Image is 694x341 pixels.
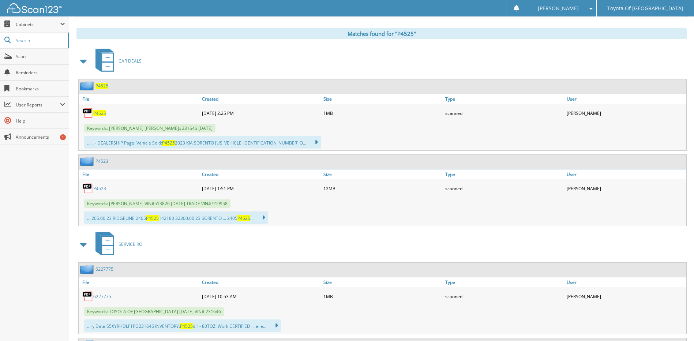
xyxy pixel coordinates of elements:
a: File [79,169,200,179]
a: Type [443,277,565,287]
a: P4525 [93,110,106,116]
a: Type [443,169,565,179]
span: Toyota Of [GEOGRAPHIC_DATA] [607,6,683,11]
span: Reminders [16,70,65,76]
a: Type [443,94,565,104]
div: 1 [60,134,66,140]
img: folder2.png [80,157,95,166]
span: P4525 [237,215,250,221]
div: [DATE] 2:25 PM [200,106,322,120]
a: Created [200,277,322,287]
span: [PERSON_NAME] [538,6,579,11]
span: Keywords: [PERSON_NAME] [PERSON_NAME]#231646 [DATE] [84,124,215,132]
span: Search [16,37,64,44]
div: [PERSON_NAME] [565,106,686,120]
div: [DATE] 1:51 PM [200,181,322,196]
img: PDF.png [82,108,93,119]
div: scanned [443,289,565,304]
span: Help [16,118,65,124]
span: P4525 [146,215,159,221]
span: CAR DEALS [119,58,142,64]
img: scan123-logo-white.svg [7,3,62,13]
img: folder2.png [80,81,95,90]
div: [PERSON_NAME] [565,181,686,196]
a: Size [322,169,443,179]
img: PDF.png [82,291,93,302]
a: P4523 [93,186,106,192]
a: User [565,94,686,104]
div: 12MB [322,181,443,196]
a: File [79,94,200,104]
div: [DATE] 10:53 AM [200,289,322,304]
div: scanned [443,106,565,120]
a: SERVICE RO [91,230,142,259]
a: P4525 [95,83,108,89]
span: Scan [16,53,65,60]
div: [PERSON_NAME] [565,289,686,304]
a: P4523 [95,158,108,164]
span: SERVICE RO [119,241,142,247]
div: scanned [443,181,565,196]
span: P4525 [162,140,175,146]
span: User Reports [16,102,60,108]
div: ...ry Date S5XYRHDLF1PG231646 INVENTORY: #1 - 80TOZ: Work CERTIFIED ... el e... [84,319,281,332]
img: folder2.png [80,265,95,274]
span: Keywords: TOYOTA OF [GEOGRAPHIC_DATA] [DATE] VIN# 231646 [84,307,224,316]
a: CAR DEALS [91,46,142,75]
div: 1MB [322,106,443,120]
a: 6227775 [93,293,111,300]
a: Size [322,277,443,287]
a: File [79,277,200,287]
span: Keywords: [PERSON_NAME] VIN#513826 [DATE] TRADE VIN# 919958 [84,199,230,208]
iframe: Chat Widget [657,306,694,341]
div: ...... - DEALERSHIP Page: Vehicle Sold: 2023 KIA SORENTO [US_VEHICLE_IDENTIFICATION_NUMBER] O... [84,136,321,149]
a: User [565,169,686,179]
img: PDF.png [82,183,93,194]
a: Created [200,94,322,104]
a: 6227775 [95,266,113,272]
div: Matches found for "P4525" [76,28,687,39]
a: Size [322,94,443,104]
a: Created [200,169,322,179]
span: P4525 [180,323,193,329]
div: ... 205.00 23 RIDGELINE 2405 142180 32300.00 23 SORENTO ... 2405 ... [84,211,268,224]
span: Bookmarks [16,86,65,92]
span: Cabinets [16,21,60,27]
span: Announcements [16,134,65,140]
a: User [565,277,686,287]
div: 1MB [322,289,443,304]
